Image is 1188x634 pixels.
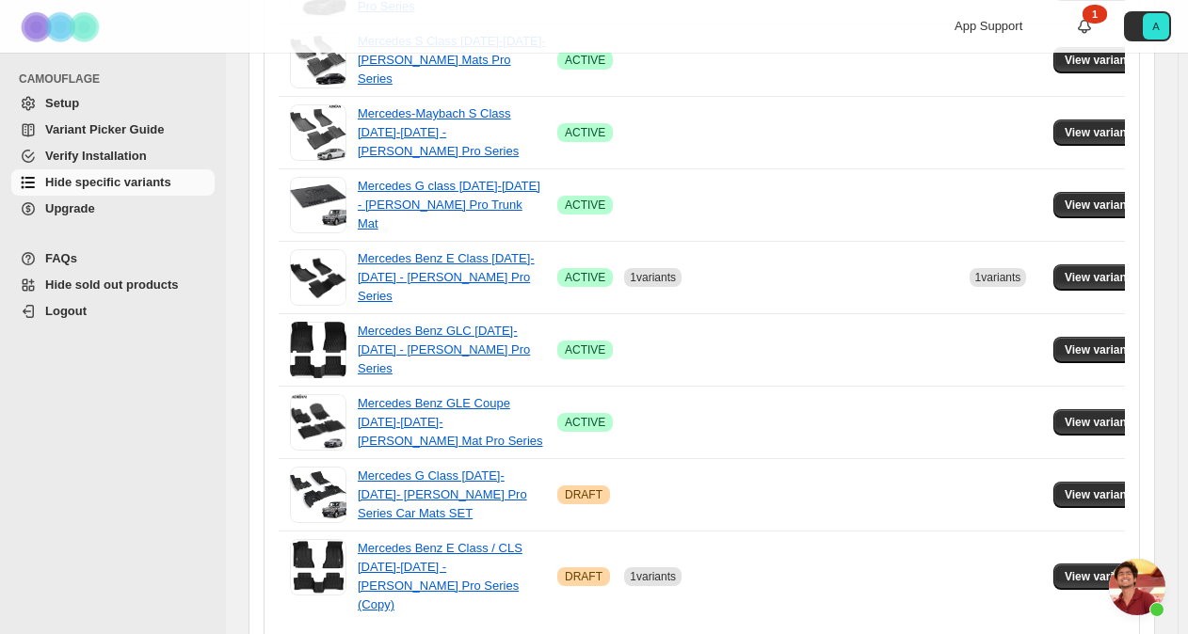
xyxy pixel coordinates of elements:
[358,396,543,448] a: Mercedes Benz GLE Coupe [DATE]-[DATE]- [PERSON_NAME] Mat Pro Series
[1053,119,1148,146] button: View variants
[11,143,215,169] a: Verify Installation
[45,96,79,110] span: Setup
[565,198,605,213] span: ACTIVE
[358,106,519,158] a: Mercedes-Maybach S Class [DATE]-[DATE] - [PERSON_NAME] Pro Series
[290,539,346,595] img: Mercedes Benz E Class / CLS 2016-2023 - Adrian Car Mats Pro Series (Copy)
[1053,409,1148,436] button: View variants
[45,201,95,215] span: Upgrade
[11,90,215,117] a: Setup
[1053,192,1148,218] button: View variants
[358,34,546,86] a: Mercedes S Class [DATE]-[DATE]- [PERSON_NAME] Mats Pro Series
[358,468,527,520] a: Mercedes G Class [DATE]-[DATE]- [PERSON_NAME] Pro Series Car Mats SET
[290,249,346,306] img: Mercedes Benz E Class 2024-2026 - Adrian Car Mats Pro Series
[15,1,109,53] img: Camouflage
[1053,47,1148,73] button: View variants
[1065,125,1137,140] span: View variants
[290,394,346,451] img: Mercedes Benz GLE Coupe 2020-2025- Adrian Car Mat Pro Series
[358,541,522,611] a: Mercedes Benz E Class / CLS [DATE]-[DATE] - [PERSON_NAME] Pro Series (Copy)
[1065,569,1137,584] span: View variants
[11,272,215,298] a: Hide sold out products
[565,487,602,502] span: DRAFT
[1143,13,1169,40] span: Avatar with initials A
[565,270,605,285] span: ACTIVE
[1053,563,1148,590] button: View variants
[1065,415,1137,430] span: View variants
[1109,559,1165,615] div: Open chat
[358,179,540,230] a: Mercedes G class [DATE]-[DATE] - [PERSON_NAME] Pro Trunk Mat
[1065,53,1137,68] span: View variants
[11,196,215,222] a: Upgrade
[975,271,1021,284] span: 1 variants
[1065,270,1137,285] span: View variants
[1152,21,1160,32] text: A
[45,304,87,318] span: Logout
[290,104,346,161] img: Mercedes-Maybach S Class 2021-2024 - Adrian Car Mats Pro Series
[45,122,164,136] span: Variant Picker Guide
[11,246,215,272] a: FAQs
[1065,198,1137,213] span: View variants
[630,271,676,284] span: 1 variants
[955,19,1022,33] span: App Support
[1065,342,1137,357] span: View variants
[1053,482,1148,508] button: View variants
[45,277,179,292] span: Hide sold out products
[11,117,215,143] a: Variant Picker Guide
[565,342,605,357] span: ACTIVE
[11,298,215,325] a: Logout
[565,569,602,584] span: DRAFT
[290,322,346,378] img: Mercedes Benz GLC 2023-2026 - Adrian Car Mats Pro Series
[358,324,530,375] a: Mercedes Benz GLC [DATE]-[DATE] - [PERSON_NAME] Pro Series
[45,149,147,163] span: Verify Installation
[45,251,77,265] span: FAQs
[45,175,171,189] span: Hide specific variants
[565,415,605,430] span: ACTIVE
[1053,337,1148,363] button: View variants
[1053,264,1148,291] button: View variants
[630,570,676,583] span: 1 variants
[1083,5,1107,24] div: 1
[565,125,605,140] span: ACTIVE
[565,53,605,68] span: ACTIVE
[358,251,535,303] a: Mercedes Benz E Class [DATE]-[DATE] - [PERSON_NAME] Pro Series
[1124,11,1171,41] button: Avatar with initials A
[11,169,215,196] a: Hide specific variants
[1075,17,1094,36] a: 1
[1065,487,1137,502] span: View variants
[19,71,217,87] span: CAMOUFLAGE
